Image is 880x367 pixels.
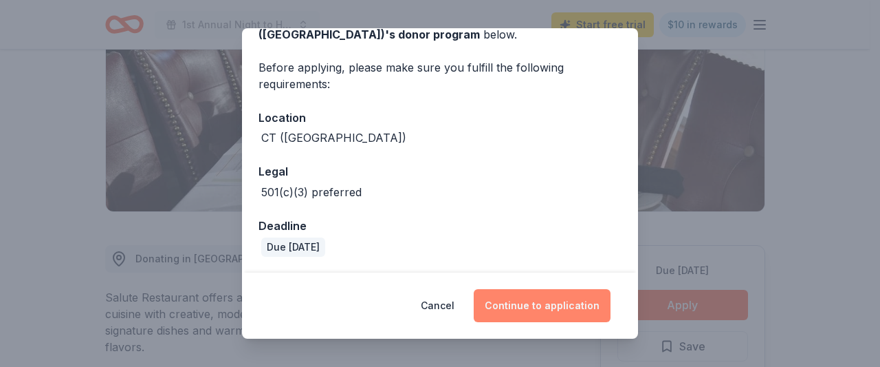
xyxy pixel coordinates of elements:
[258,109,621,127] div: Location
[261,129,406,146] div: CT ([GEOGRAPHIC_DATA])
[258,162,621,180] div: Legal
[261,184,362,200] div: 501(c)(3) preferred
[261,238,325,257] div: Due [DATE]
[421,289,454,322] button: Cancel
[258,217,621,235] div: Deadline
[474,289,610,322] button: Continue to application
[258,59,621,92] div: Before applying, please make sure you fulfill the following requirements:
